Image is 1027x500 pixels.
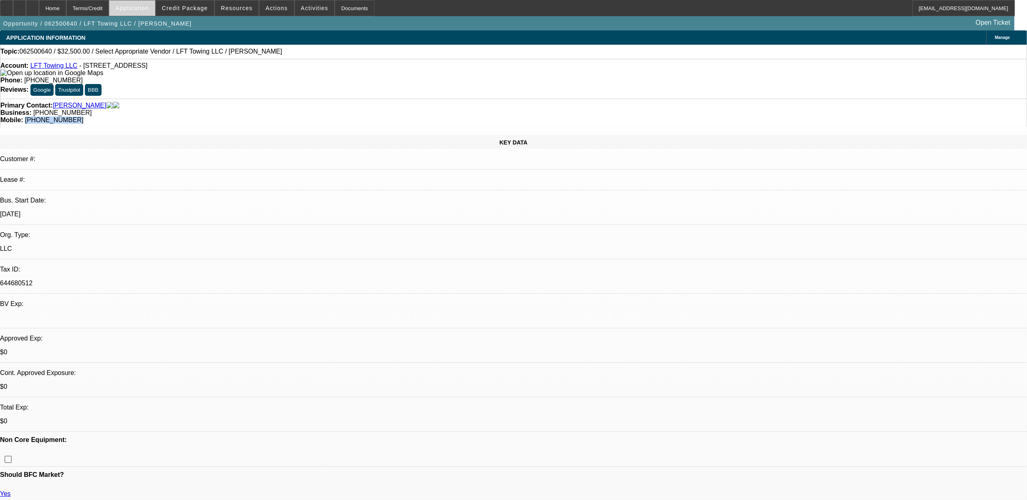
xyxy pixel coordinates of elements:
[215,0,259,16] button: Resources
[24,77,83,84] span: [PHONE_NUMBER]
[33,109,92,116] span: [PHONE_NUMBER]
[0,69,103,77] img: Open up location in Google Maps
[266,5,288,11] span: Actions
[30,84,54,96] button: Google
[499,139,528,146] span: KEY DATA
[109,0,155,16] button: Application
[295,0,335,16] button: Activities
[6,34,85,41] span: APPLICATION INFORMATION
[19,48,282,55] span: 062500640 / $32,500.00 / Select Appropriate Vendor / LFT Towing LLC / [PERSON_NAME]
[113,102,119,109] img: linkedin-icon.png
[3,20,192,27] span: Opportunity / 062500640 / LFT Towing LLC / [PERSON_NAME]
[85,84,102,96] button: BBB
[162,5,208,11] span: Credit Package
[55,84,83,96] button: Trustpilot
[30,62,78,69] a: LFT Towing LLC
[115,5,149,11] span: Application
[259,0,294,16] button: Actions
[0,86,28,93] strong: Reviews:
[0,77,22,84] strong: Phone:
[995,35,1010,40] span: Manage
[0,102,53,109] strong: Primary Contact:
[25,116,83,123] span: [PHONE_NUMBER]
[0,69,103,76] a: View Google Maps
[301,5,329,11] span: Activities
[0,116,23,123] strong: Mobile:
[156,0,214,16] button: Credit Package
[53,102,106,109] a: [PERSON_NAME]
[0,62,28,69] strong: Account:
[221,5,253,11] span: Resources
[973,16,1014,30] a: Open Ticket
[106,102,113,109] img: facebook-icon.png
[79,62,147,69] span: - [STREET_ADDRESS]
[0,48,19,55] strong: Topic:
[0,109,31,116] strong: Business:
